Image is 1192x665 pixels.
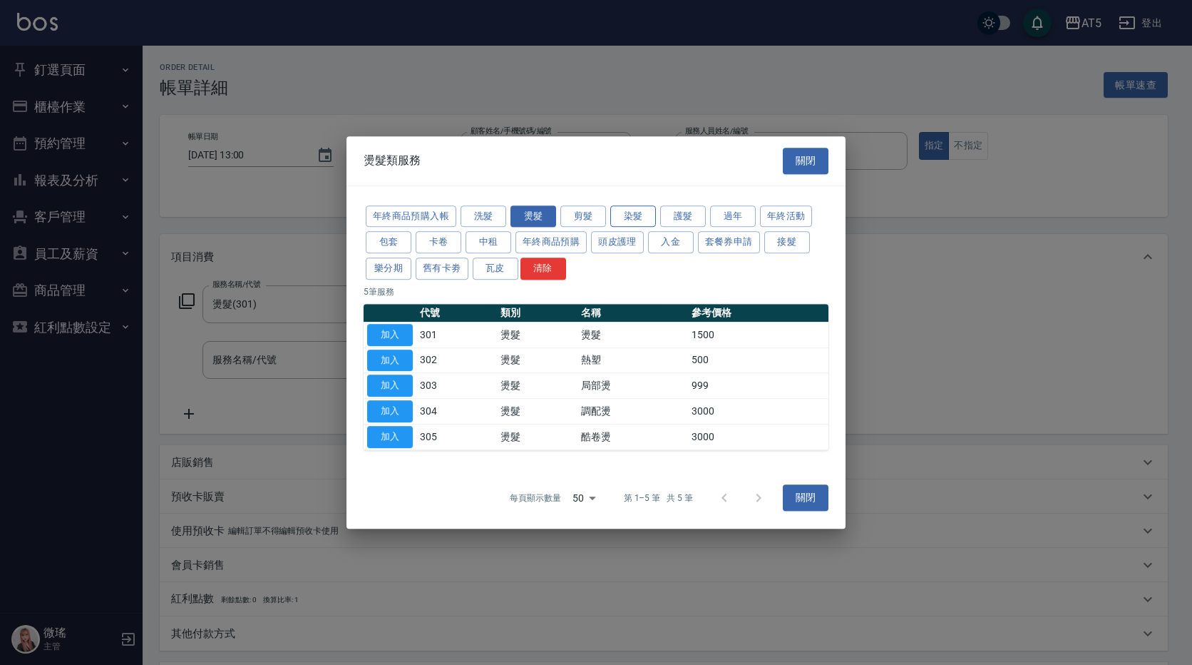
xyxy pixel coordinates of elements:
[760,205,813,228] button: 年終活動
[367,426,413,448] button: 加入
[577,424,688,450] td: 酷卷燙
[688,424,828,450] td: 3000
[497,304,577,323] th: 類別
[366,205,456,228] button: 年終商品預購入帳
[710,205,756,228] button: 過年
[510,492,561,504] p: 每頁顯示數量
[783,148,828,174] button: 關閉
[497,347,577,373] td: 燙髮
[416,424,497,450] td: 305
[591,231,644,253] button: 頭皮護理
[366,231,411,253] button: 包套
[515,231,587,253] button: 年終商品預購
[367,400,413,422] button: 加入
[783,485,828,512] button: 關閉
[688,304,828,323] th: 參考價格
[648,231,694,253] button: 入金
[497,424,577,450] td: 燙髮
[497,399,577,425] td: 燙髮
[466,231,511,253] button: 中租
[367,375,413,397] button: 加入
[416,347,497,373] td: 302
[416,304,497,323] th: 代號
[416,231,461,253] button: 卡卷
[366,258,411,280] button: 樂分期
[688,373,828,399] td: 999
[688,399,828,425] td: 3000
[461,205,506,228] button: 洗髮
[510,205,556,228] button: 燙髮
[660,205,706,228] button: 護髮
[497,322,577,347] td: 燙髮
[473,258,518,280] button: 瓦皮
[416,258,468,280] button: 舊有卡劵
[416,322,497,347] td: 301
[520,258,566,280] button: 清除
[688,347,828,373] td: 500
[577,347,688,373] td: 熱塑
[577,304,688,323] th: 名稱
[567,479,601,517] div: 50
[364,285,828,298] p: 5 筆服務
[364,153,421,168] span: 燙髮類服務
[560,205,606,228] button: 剪髮
[688,322,828,347] td: 1500
[577,322,688,347] td: 燙髮
[698,231,760,253] button: 套餐券申請
[610,205,656,228] button: 染髮
[764,231,810,253] button: 接髮
[367,324,413,346] button: 加入
[497,373,577,399] td: 燙髮
[367,350,413,372] button: 加入
[577,373,688,399] td: 局部燙
[416,373,497,399] td: 303
[577,399,688,425] td: 調配燙
[416,399,497,425] td: 304
[624,492,693,504] p: 第 1–5 筆 共 5 筆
